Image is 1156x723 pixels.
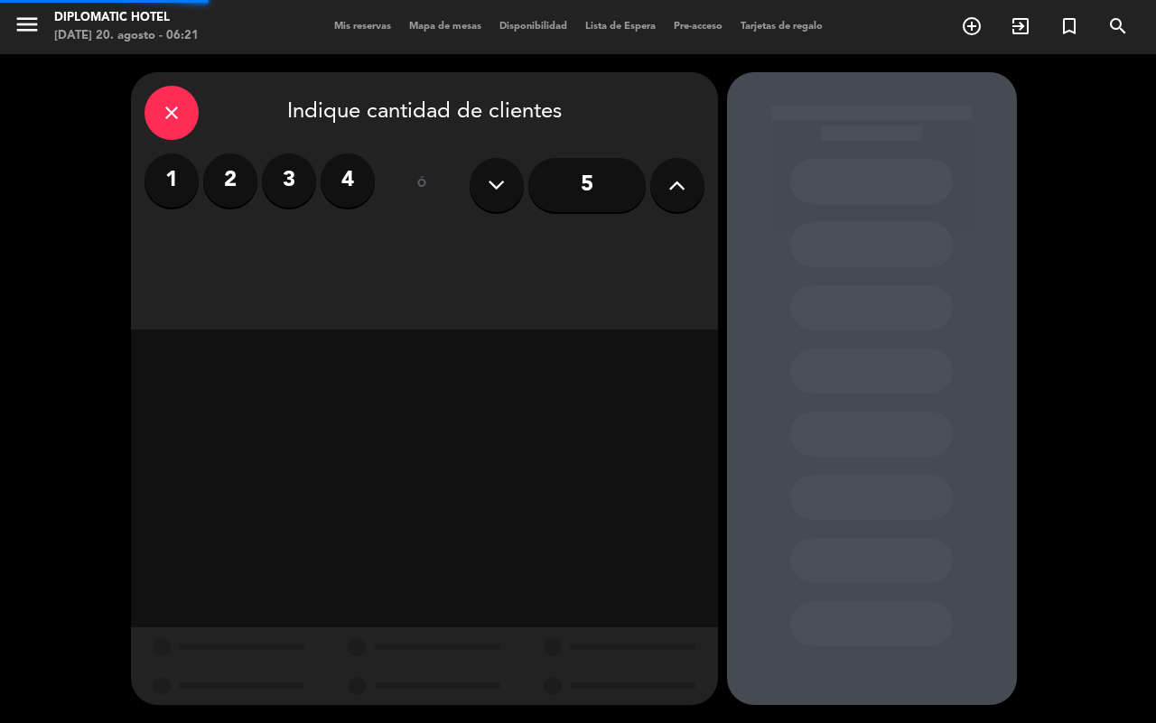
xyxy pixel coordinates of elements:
label: 3 [262,153,316,208]
div: ó [393,153,452,217]
span: Disponibilidad [490,22,576,32]
span: Pre-acceso [665,22,732,32]
button: menu [14,11,41,44]
i: turned_in_not [1058,15,1080,37]
i: close [161,102,182,124]
label: 4 [321,153,375,208]
span: Tarjetas de regalo [732,22,832,32]
span: Mis reservas [325,22,400,32]
i: menu [14,11,41,38]
div: Diplomatic Hotel [54,9,199,27]
i: add_circle_outline [961,15,983,37]
label: 1 [144,153,199,208]
i: exit_to_app [1010,15,1031,37]
i: search [1107,15,1129,37]
div: [DATE] 20. agosto - 06:21 [54,27,199,45]
span: Lista de Espera [576,22,665,32]
div: Indique cantidad de clientes [144,86,704,140]
span: Mapa de mesas [400,22,490,32]
label: 2 [203,153,257,208]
